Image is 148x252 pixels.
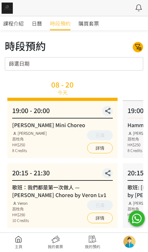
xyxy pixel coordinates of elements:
[32,19,42,27] span: 日曆
[5,57,143,71] input: 篩選日期
[50,19,70,27] span: 時段預約
[57,88,68,96] div: 今天
[12,148,47,153] div: 8 Credits
[78,16,99,30] a: 購買套票
[3,19,24,27] span: 課程介紹
[12,168,113,181] div: 20:15 - 21:30
[12,183,113,199] div: 歌班：我們都是第一次做人 — [PERSON_NAME] Choreo by Veron Lv1
[87,213,113,223] a: 詳情
[78,19,99,27] span: 購買套票
[12,130,47,136] div: [PERSON_NAME]
[12,142,47,148] div: HK$250
[32,16,42,30] a: 日曆
[5,38,46,53] div: 時段預約
[12,106,113,118] div: 19:00 - 20:00
[51,81,74,88] div: 08 - 20
[87,143,113,153] a: 詳情
[12,212,29,218] div: HK$290
[12,218,29,223] div: 10 Credits
[87,200,113,210] button: 已滿
[12,206,29,212] div: 荔枝角
[87,130,113,140] button: 已滿
[12,121,113,129] div: [PERSON_NAME] Mini Choreo
[50,16,70,30] a: 時段預約
[3,16,24,30] a: 課程介紹
[12,200,29,206] div: Veron
[12,136,47,142] div: 荔枝角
